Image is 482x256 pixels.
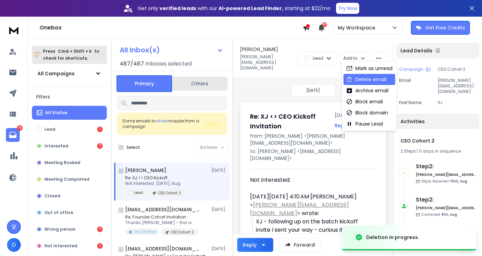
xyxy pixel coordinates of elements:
[416,162,476,171] h6: Step 2 :
[322,22,327,27] span: 27
[346,109,388,116] div: Block domain
[338,5,357,12] p: Try Now
[421,212,457,217] p: Contacted
[250,176,371,184] div: Not interested.
[243,241,257,248] div: Reply
[97,227,103,232] div: 7
[17,125,23,131] p: 16
[117,75,172,92] button: Primary
[279,238,321,252] button: Forward
[450,179,467,184] span: 10th, Aug
[125,181,185,186] p: Not interested. [DATE], Aug
[425,24,465,31] p: Get Free Credits
[158,190,181,196] p: CEO Cohort 2
[127,145,140,150] label: Select
[399,67,423,72] p: Campaign
[44,193,60,199] p: Closed
[120,60,144,68] span: 487 / 487
[138,5,330,12] p: Get only with our starting at $22/mo
[240,46,278,53] h1: [PERSON_NAME]
[401,47,432,54] p: Lead Details
[438,100,476,105] p: XJ
[120,46,160,53] h1: All Inbox(s)
[250,112,330,131] h1: Re: XJ <> CEO Kickoff Invitation
[438,78,476,94] p: [PERSON_NAME][EMAIL_ADDRESS][DOMAIN_NAME]
[97,127,103,132] div: 1
[416,172,476,177] h6: [PERSON_NAME][EMAIL_ADDRESS][DOMAIN_NAME]
[44,160,80,165] p: Meeting Booked
[125,220,198,225] p: Thanks [PERSON_NAME] - this is
[97,143,103,149] div: 7
[399,78,411,94] p: Email
[306,88,320,93] p: [DATE]
[401,148,416,154] span: 2 Steps
[250,133,376,146] p: from: [PERSON_NAME] <[PERSON_NAME][EMAIL_ADDRESS][DOMAIN_NAME]>
[44,227,76,232] p: Wrong person
[134,190,143,195] p: Lead
[7,24,21,36] img: logo
[419,148,461,154] span: 11 days in sequence
[416,196,476,204] h6: Step 2 :
[44,143,68,149] p: Interested
[335,112,376,119] p: [DATE] : 09:13 pm
[401,137,475,144] h1: CEO Cohort 2
[155,118,169,124] span: others
[44,177,89,182] p: Meeting Completed
[45,110,67,116] p: All Status
[40,24,303,32] h1: Onebox
[212,207,227,212] p: [DATE]
[240,54,294,71] p: [PERSON_NAME][EMAIL_ADDRESS][DOMAIN_NAME]
[346,87,388,94] div: Archive email
[218,5,283,12] strong: AI-powered Lead Finder,
[32,92,107,102] h3: Filters
[399,100,421,105] p: First Name
[125,214,198,220] p: Re: Founder Cohort Invitation
[338,24,378,31] p: My Workspace
[97,243,103,249] div: 1
[346,76,386,83] div: Delete email
[421,179,467,184] p: Reply Received
[7,238,21,252] span: D
[343,56,358,61] p: Add to
[416,205,476,211] h6: [PERSON_NAME][EMAIL_ADDRESS][DOMAIN_NAME]
[171,230,194,235] p: CEO Cohort 2
[134,229,156,234] p: Out Of Office
[43,48,99,62] p: Press to check for shortcuts.
[37,70,75,77] h1: All Campaigns
[172,76,227,91] button: Others
[212,246,227,251] p: [DATE]
[441,212,457,217] span: 8th, Aug
[250,201,349,217] a: [PERSON_NAME][EMAIL_ADDRESS][DOMAIN_NAME]
[122,118,204,129] div: Some emails in maybe from a campaign
[125,206,201,213] h1: [EMAIL_ADDRESS][DOMAIN_NAME]
[313,56,323,61] p: Lead
[145,60,192,68] h3: Inboxes selected
[401,148,475,154] div: |
[438,67,476,72] p: CEO Cohort 2
[44,127,55,132] p: Lead
[346,120,383,127] div: Pause Lead
[125,167,166,174] h1: [PERSON_NAME]
[396,114,479,129] div: Activities
[125,175,185,181] p: Re: XJ <> CEO Kickoff
[160,5,196,12] strong: verified leads
[204,120,222,127] span: Review
[44,210,73,215] p: Out of office
[250,193,371,217] div: [DATE][DATE] 4:10 AM [PERSON_NAME] < > wrote:
[346,65,393,72] div: Mark as unread
[44,243,77,249] p: Not Interested
[256,217,371,242] div: XJ - following up on the batch kickoff invite I sent your way - curious if you were able to revie...
[335,122,348,129] button: Reply
[250,148,376,162] p: to: [PERSON_NAME] <[EMAIL_ADDRESS][DOMAIN_NAME]>
[212,168,227,173] p: [DATE]
[346,98,383,105] div: Block email
[125,245,201,252] h1: [EMAIL_ADDRESS][DOMAIN_NAME]
[57,47,93,55] span: Cmd + Shift + k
